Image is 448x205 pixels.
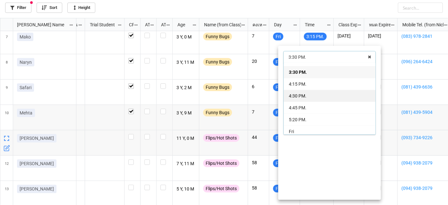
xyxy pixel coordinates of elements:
span: 4:45 PM. [289,105,306,110]
span: Fri [289,129,294,134]
span: 3:30 PM. [289,70,307,75]
span: 4:15 PM. [289,81,306,87]
span: 5:20 PM. [289,117,306,122]
span: 4:30 PM. [289,93,306,98]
